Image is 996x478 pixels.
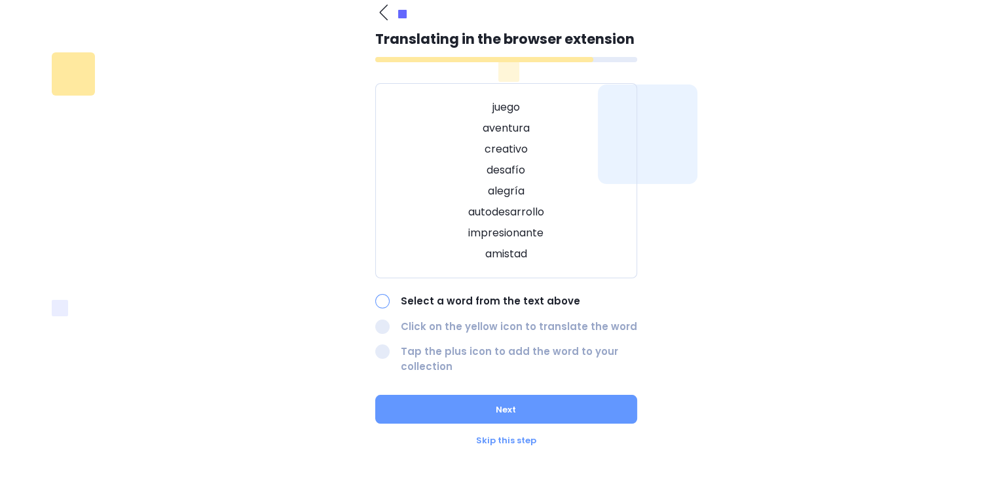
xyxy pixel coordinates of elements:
p: aventura [392,120,621,136]
p: amistad [392,246,621,262]
p: desafío [392,162,621,178]
p: Translating in the browser extension [375,29,637,50]
p: Click on the yellow icon to translate the word [401,320,637,335]
button: Next [375,395,637,424]
p: impresionante [392,225,621,241]
p: juego [392,100,621,115]
div: Skip this step [375,434,637,447]
p: creativo [392,141,621,157]
p: Tap the plus icon to add the word to your collection [401,344,637,374]
p: alegría [392,183,621,199]
p: autodesarrollo [392,204,621,220]
p: Select a word from the text above [401,294,637,309]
